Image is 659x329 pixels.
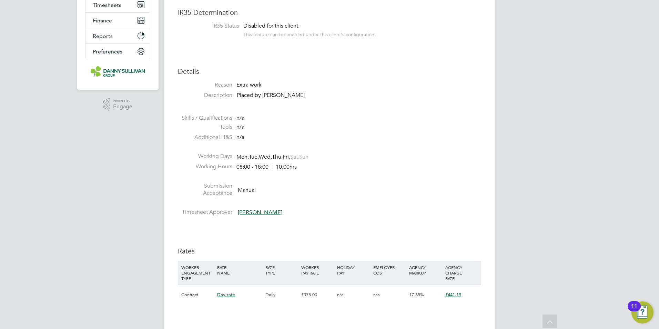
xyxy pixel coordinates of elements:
[178,67,481,76] h3: Details
[259,153,272,160] span: Wed,
[631,306,637,315] div: 11
[264,285,300,305] div: Daily
[178,114,232,122] label: Skills / Qualifications
[236,163,297,171] div: 08:00 - 18:00
[409,292,424,298] span: 17.65%
[178,8,481,17] h3: IR35 Determination
[113,104,132,110] span: Engage
[185,22,239,30] label: IR35 Status
[178,81,232,89] label: Reason
[249,153,259,160] span: Tue,
[283,153,290,160] span: Fri,
[236,123,244,130] span: n/a
[180,261,215,285] div: WORKER ENGAGEMENT TYPE
[264,261,300,279] div: RATE TYPE
[300,261,335,279] div: WORKER PAY RATE
[243,30,376,38] div: This feature can be enabled under this client's configuration.
[237,92,481,99] p: Placed by [PERSON_NAME]
[86,44,150,59] button: Preferences
[337,292,344,298] span: n/a
[372,261,407,279] div: EMPLOYER COST
[236,114,244,121] span: n/a
[178,92,232,99] label: Description
[272,163,297,170] span: 10.00hrs
[215,261,263,279] div: RATE NAME
[238,209,282,216] span: [PERSON_NAME]
[93,2,121,8] span: Timesheets
[444,261,479,285] div: AGENCY CHARGE RATE
[178,247,481,256] h3: Rates
[272,153,283,160] span: Thu,
[243,22,300,29] span: Disabled for this client.
[236,153,249,160] span: Mon,
[86,28,150,43] button: Reports
[178,182,232,197] label: Submission Acceptance
[300,285,335,305] div: £375.00
[85,66,150,77] a: Go to home page
[103,98,133,111] a: Powered byEngage
[236,134,244,141] span: n/a
[178,209,232,216] label: Timesheet Approver
[178,153,232,160] label: Working Days
[335,261,371,279] div: HOLIDAY PAY
[373,292,380,298] span: n/a
[178,134,232,141] label: Additional H&S
[238,186,256,193] span: Manual
[113,98,132,104] span: Powered by
[178,123,232,131] label: Tools
[299,153,308,160] span: Sun
[217,292,235,298] span: Day rate
[93,48,122,55] span: Preferences
[236,81,262,88] span: Extra work
[91,66,145,77] img: dannysullivan-logo-retina.png
[86,13,150,28] button: Finance
[180,285,215,305] div: Contract
[445,292,461,298] span: £441.19
[178,163,232,170] label: Working Hours
[93,17,112,24] span: Finance
[93,33,113,39] span: Reports
[290,153,299,160] span: Sat,
[631,301,653,323] button: Open Resource Center, 11 new notifications
[407,261,443,279] div: AGENCY MARKUP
